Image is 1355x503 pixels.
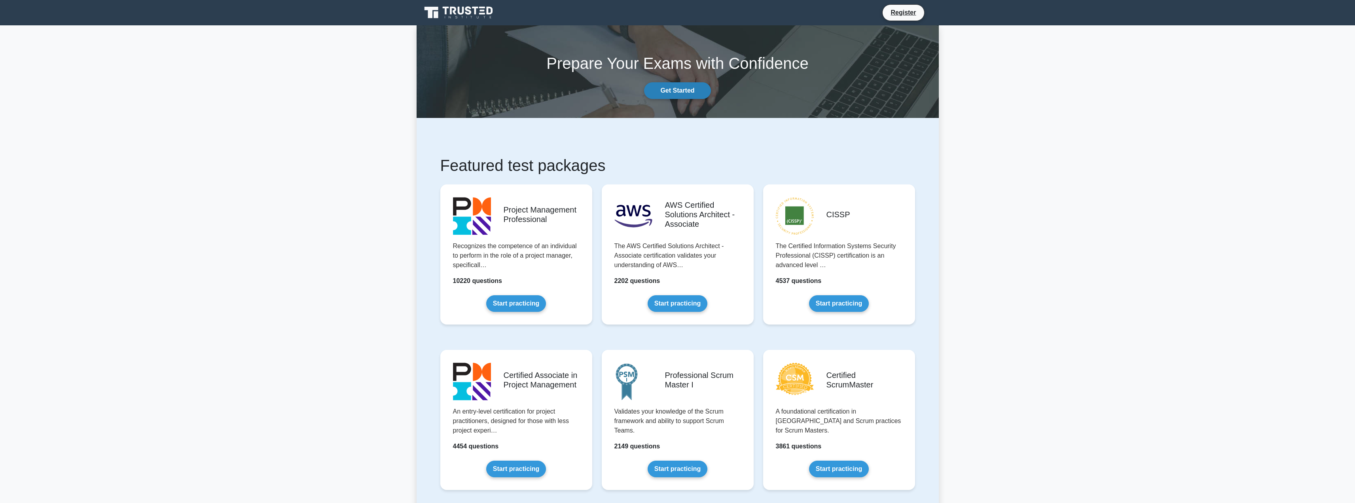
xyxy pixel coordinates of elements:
a: Start practicing [486,295,546,312]
a: Start practicing [648,461,707,477]
a: Register [886,8,921,17]
a: Start practicing [486,461,546,477]
h1: Featured test packages [440,156,915,175]
a: Start practicing [648,295,707,312]
a: Start practicing [809,295,869,312]
h1: Prepare Your Exams with Confidence [417,54,939,73]
a: Start practicing [809,461,869,477]
a: Get Started [644,82,711,99]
